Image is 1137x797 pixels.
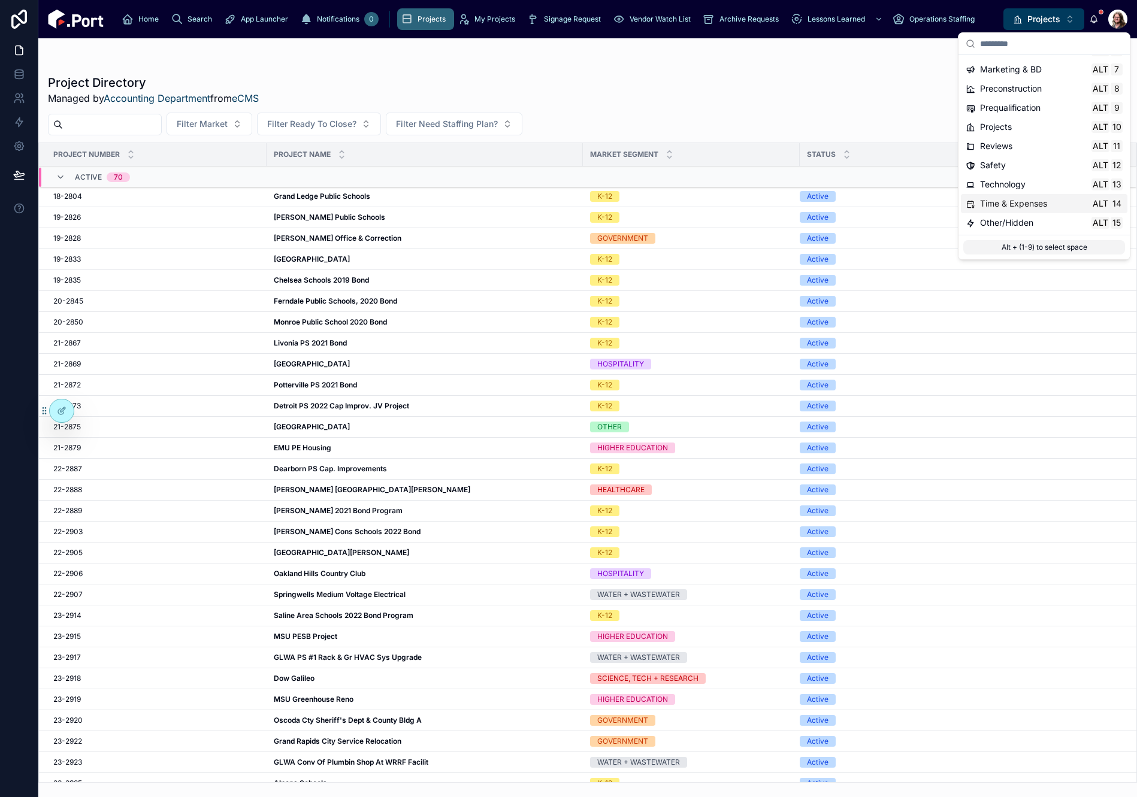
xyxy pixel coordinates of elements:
div: K-12 [597,463,612,474]
strong: Grand Rapids City Service Relocation [274,737,401,746]
a: Active [800,359,1122,369]
a: Active [800,233,1122,244]
div: 0 [364,12,379,26]
div: Active [807,505,828,516]
span: Archive Requests [719,14,779,24]
span: Search [188,14,212,24]
div: HOSPITALITY [597,568,644,579]
a: Active [800,715,1122,726]
a: GLWA PS #1 Rack & Gr HVAC Sys Upgrade [274,653,576,662]
span: 22-2889 [53,506,82,516]
a: Projects [397,8,454,30]
a: Active [800,673,1122,684]
a: 18-2804 [53,192,259,201]
span: 22-2905 [53,548,83,557]
img: App logo [48,10,104,29]
a: [PERSON_NAME] Office & Correction [274,234,576,243]
a: Active [800,736,1122,747]
span: 23-2923 [53,757,82,767]
span: 19-2828 [53,234,81,243]
a: [GEOGRAPHIC_DATA][PERSON_NAME] [274,548,576,557]
a: Dearborn PS Cap. Improvements [274,464,576,474]
a: Oakland Hills Country Club [274,569,576,578]
div: SCIENCE, TECH + RESEARCH [597,673,698,684]
a: App Launcher [220,8,297,30]
strong: Dow Galileo [274,674,315,683]
a: 22-2903 [53,527,259,537]
span: Alt [1093,160,1108,170]
span: 19-2833 [53,254,81,264]
span: 23-2922 [53,737,82,746]
div: WATER + WASTEWATER [597,757,680,768]
span: 20-2845 [53,296,83,306]
span: My Projects [474,14,515,24]
a: Active [800,254,1122,265]
a: Home [118,8,167,30]
a: Active [800,338,1122,349]
a: Accounting Department [104,92,210,104]
a: K-12 [590,547,793,558]
div: Suggestions [958,55,1130,235]
span: Safety [980,159,1006,171]
span: Alt [1093,199,1108,208]
span: 22-2907 [53,590,83,599]
strong: Oscoda Cty Sheriff's Dept & County Bldg A [274,716,422,725]
span: Preconstruction [980,83,1042,95]
button: Select Button [1003,8,1084,30]
a: Active [800,296,1122,307]
a: 21-2867 [53,338,259,348]
strong: Detroit PS 2022 Cap Improv. JV Project [274,401,409,410]
div: Active [807,757,828,768]
span: 15 [1112,218,1121,228]
span: Alt [1093,84,1108,93]
span: Market Segment [590,150,658,159]
div: Active [807,380,828,390]
a: Active [800,778,1122,789]
a: [PERSON_NAME] Public Schools [274,213,576,222]
a: Active [800,547,1122,558]
div: GOVERNMENT [597,736,648,747]
a: 21-2873 [53,401,259,411]
div: K-12 [597,275,612,286]
span: 14 [1112,199,1121,208]
a: 22-2907 [53,590,259,599]
a: 23-2922 [53,737,259,746]
span: 23-2917 [53,653,81,662]
div: Active [807,736,828,747]
strong: Saline Area Schools 2022 Bond Program [274,611,413,620]
div: K-12 [597,505,612,516]
span: Alt [1093,65,1108,74]
span: 22-2887 [53,464,82,474]
span: Projects [418,14,446,24]
span: 22-2888 [53,485,82,495]
a: Vendor Watch List [609,8,699,30]
strong: Oakland Hills Country Club [274,569,365,578]
a: Detroit PS 2022 Cap Improv. JV Project [274,401,576,411]
a: WATER + WASTEWATER [590,652,793,663]
a: Signage Request [524,8,609,30]
a: Active [800,380,1122,390]
strong: [PERSON_NAME] 2021 Bond Program [274,506,403,515]
span: Time & Expenses [980,198,1047,210]
a: SCIENCE, TECH + RESEARCH [590,673,793,684]
span: 23-2914 [53,611,81,620]
div: Active [807,715,828,726]
a: [GEOGRAPHIC_DATA] [274,359,576,369]
span: Prequalification [980,102,1041,114]
span: 9 [1112,103,1121,113]
div: Active [807,463,828,474]
a: Active [800,317,1122,328]
a: Dow Galileo [274,674,576,683]
a: K-12 [590,463,793,474]
strong: Livonia PS 2021 Bond [274,338,347,347]
strong: [PERSON_NAME] [GEOGRAPHIC_DATA][PERSON_NAME] [274,485,470,494]
div: Active [807,317,828,328]
span: Projects [980,121,1012,133]
span: Reviews [980,140,1012,152]
span: 21-2875 [53,422,81,432]
span: Alt [1093,218,1108,228]
div: K-12 [597,191,612,202]
div: HIGHER EDUCATION [597,694,668,705]
a: 23-2914 [53,611,259,620]
div: K-12 [597,547,612,558]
